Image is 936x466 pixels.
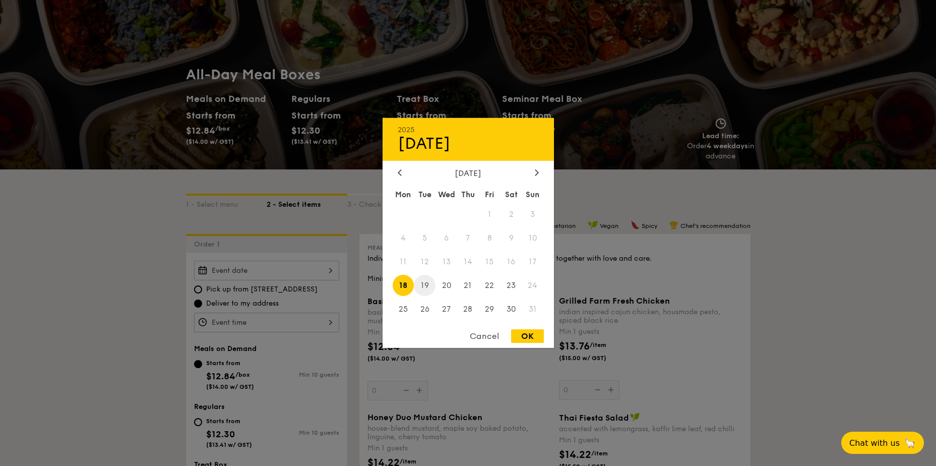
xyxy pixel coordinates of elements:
[522,251,544,273] span: 17
[414,274,435,296] span: 19
[414,227,435,249] span: 5
[522,298,544,320] span: 31
[393,227,414,249] span: 4
[393,251,414,273] span: 11
[393,274,414,296] span: 18
[501,204,522,225] span: 2
[398,168,539,178] div: [DATE]
[435,227,457,249] span: 6
[479,251,501,273] span: 15
[849,438,900,448] span: Chat with us
[398,126,539,134] div: 2025
[457,227,479,249] span: 7
[414,251,435,273] span: 12
[904,437,916,449] span: 🦙
[479,298,501,320] span: 29
[414,186,435,204] div: Tue
[435,251,457,273] span: 13
[841,432,924,454] button: Chat with us🦙
[414,298,435,320] span: 26
[501,186,522,204] div: Sat
[522,204,544,225] span: 3
[522,274,544,296] span: 24
[501,274,522,296] span: 23
[393,298,414,320] span: 25
[501,298,522,320] span: 30
[435,186,457,204] div: Wed
[435,298,457,320] span: 27
[479,204,501,225] span: 1
[457,274,479,296] span: 21
[501,227,522,249] span: 9
[479,186,501,204] div: Fri
[393,186,414,204] div: Mon
[479,274,501,296] span: 22
[522,227,544,249] span: 10
[398,134,539,153] div: [DATE]
[479,227,501,249] span: 8
[460,329,509,343] div: Cancel
[457,298,479,320] span: 28
[522,186,544,204] div: Sun
[457,251,479,273] span: 14
[511,329,544,343] div: OK
[457,186,479,204] div: Thu
[435,274,457,296] span: 20
[501,251,522,273] span: 16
